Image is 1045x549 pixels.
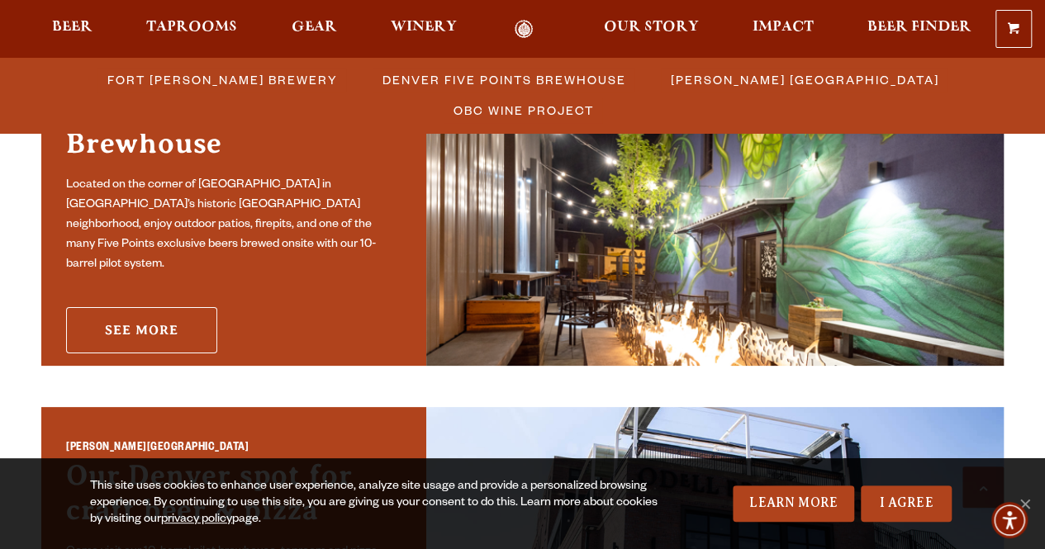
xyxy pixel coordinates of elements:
[733,485,854,522] a: Learn More
[281,20,348,39] a: Gear
[52,21,93,34] span: Beer
[97,68,346,92] a: Fort [PERSON_NAME] Brewery
[426,60,1004,366] img: Promo Card Aria Label'
[66,440,401,459] h2: [PERSON_NAME][GEOGRAPHIC_DATA]
[90,479,667,528] div: This site uses cookies to enhance user experience, analyze site usage and provide a personalized ...
[66,176,401,275] p: Located on the corner of [GEOGRAPHIC_DATA] in [GEOGRAPHIC_DATA]’s historic [GEOGRAPHIC_DATA] neig...
[604,21,699,34] span: Our Story
[292,21,337,34] span: Gear
[41,20,103,39] a: Beer
[593,20,710,39] a: Our Story
[107,68,338,92] span: Fort [PERSON_NAME] Brewery
[857,20,982,39] a: Beer Finder
[867,21,971,34] span: Beer Finder
[380,20,468,39] a: Winery
[661,68,948,92] a: [PERSON_NAME] [GEOGRAPHIC_DATA]
[742,20,824,39] a: Impact
[493,20,555,39] a: Odell Home
[66,307,217,353] a: See More
[382,68,626,92] span: Denver Five Points Brewhouse
[391,21,457,34] span: Winery
[991,502,1028,538] div: Accessibility Menu
[161,514,232,527] a: privacy policy
[454,98,594,122] span: OBC Wine Project
[753,21,814,34] span: Impact
[373,68,634,92] a: Denver Five Points Brewhouse
[146,21,237,34] span: Taprooms
[135,20,248,39] a: Taprooms
[444,98,602,122] a: OBC Wine Project
[671,68,939,92] span: [PERSON_NAME] [GEOGRAPHIC_DATA]
[861,485,952,522] a: I Agree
